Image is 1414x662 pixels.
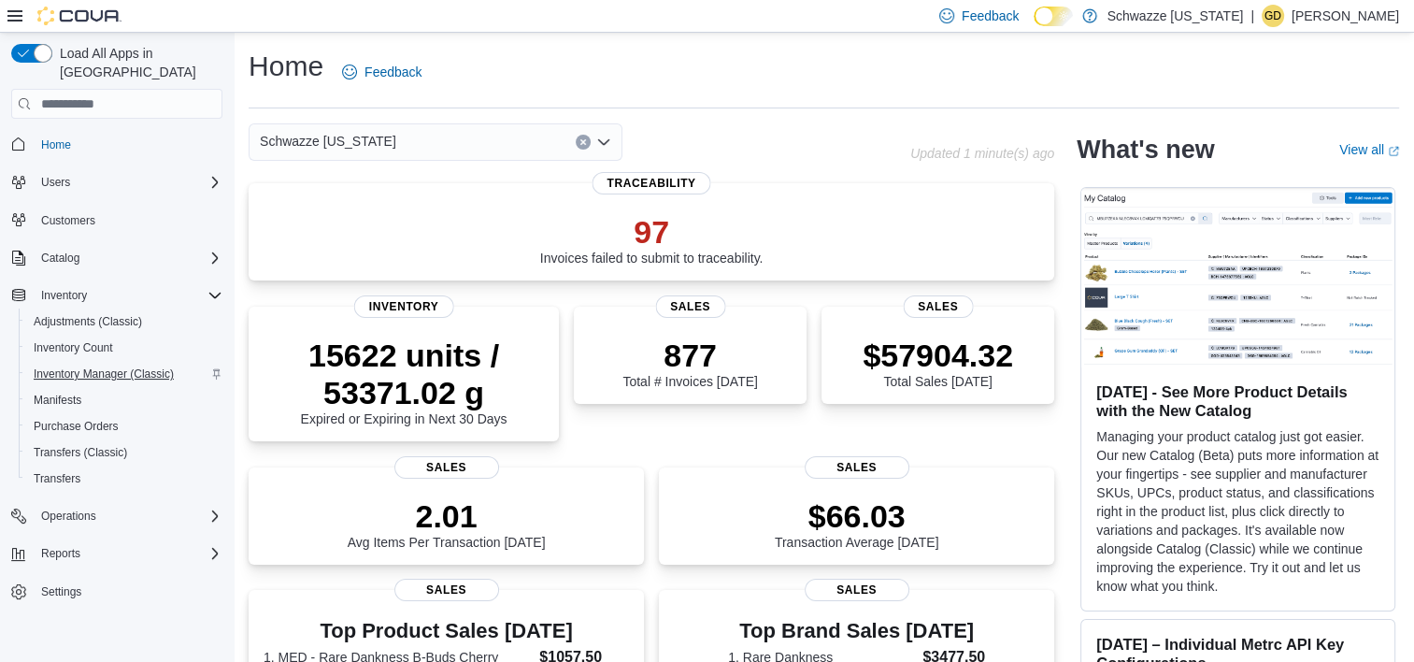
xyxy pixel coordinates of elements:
[775,497,939,550] div: Transaction Average [DATE]
[1096,382,1379,420] h3: [DATE] - See More Product Details with the New Catalog
[264,337,544,426] div: Expired or Expiring in Next 30 Days
[41,584,81,599] span: Settings
[34,367,174,381] span: Inventory Manager (Classic)
[34,419,119,434] span: Purchase Orders
[364,63,421,81] span: Feedback
[903,295,973,318] span: Sales
[1034,26,1035,27] span: Dark Mode
[34,542,222,565] span: Reports
[19,466,230,492] button: Transfers
[19,413,230,439] button: Purchase Orders
[622,337,757,374] p: 877
[26,468,222,490] span: Transfers
[264,337,544,411] p: 15622 units / 53371.02 g
[348,497,546,550] div: Avg Items Per Transaction [DATE]
[26,468,88,490] a: Transfers
[26,363,222,385] span: Inventory Manager (Classic)
[41,175,70,190] span: Users
[34,471,80,486] span: Transfers
[41,509,96,524] span: Operations
[41,546,80,561] span: Reports
[26,337,121,359] a: Inventory Count
[34,247,222,269] span: Catalog
[19,387,230,413] button: Manifests
[1250,5,1254,27] p: |
[26,415,222,438] span: Purchase Orders
[26,310,150,333] a: Adjustments (Classic)
[622,337,757,389] div: Total # Invoices [DATE]
[962,7,1019,25] span: Feedback
[593,172,711,194] span: Traceability
[34,314,142,329] span: Adjustments (Classic)
[260,130,396,152] span: Schwazze [US_STATE]
[34,247,87,269] button: Catalog
[52,44,222,81] span: Load All Apps in [GEOGRAPHIC_DATA]
[34,171,78,194] button: Users
[34,505,222,527] span: Operations
[41,251,79,266] span: Catalog
[19,309,230,335] button: Adjustments (Classic)
[1034,7,1073,26] input: Dark Mode
[26,389,222,411] span: Manifests
[596,135,611,150] button: Open list of options
[4,130,230,157] button: Home
[540,213,764,251] p: 97
[4,245,230,271] button: Catalog
[1262,5,1284,27] div: Gabriel Douglas
[26,337,222,359] span: Inventory Count
[4,503,230,529] button: Operations
[1077,135,1214,165] h2: What's new
[19,335,230,361] button: Inventory Count
[41,137,71,152] span: Home
[348,497,546,535] p: 2.01
[249,48,323,85] h1: Home
[4,282,230,309] button: Inventory
[34,505,104,527] button: Operations
[26,415,126,438] a: Purchase Orders
[728,620,985,642] h3: Top Brand Sales [DATE]
[41,213,95,228] span: Customers
[4,578,230,605] button: Settings
[34,209,103,232] a: Customers
[1388,146,1399,157] svg: External link
[540,213,764,266] div: Invoices failed to submit to traceability.
[34,580,222,603] span: Settings
[1339,142,1399,157] a: View allExternal link
[264,620,629,642] h3: Top Product Sales [DATE]
[34,134,79,156] a: Home
[19,439,230,466] button: Transfers (Classic)
[805,456,909,479] span: Sales
[34,581,89,603] a: Settings
[41,288,87,303] span: Inventory
[910,146,1054,161] p: Updated 1 minute(s) ago
[26,363,181,385] a: Inventory Manager (Classic)
[576,135,591,150] button: Clear input
[37,7,121,25] img: Cova
[34,209,222,232] span: Customers
[34,284,94,307] button: Inventory
[655,295,725,318] span: Sales
[394,456,499,479] span: Sales
[863,337,1013,374] p: $57904.32
[34,340,113,355] span: Inventory Count
[26,441,222,464] span: Transfers (Classic)
[354,295,454,318] span: Inventory
[863,337,1013,389] div: Total Sales [DATE]
[4,169,230,195] button: Users
[394,579,499,601] span: Sales
[34,542,88,565] button: Reports
[34,132,222,155] span: Home
[34,171,222,194] span: Users
[335,53,429,91] a: Feedback
[19,361,230,387] button: Inventory Manager (Classic)
[34,393,81,408] span: Manifests
[1107,5,1243,27] p: Schwazze [US_STATE]
[26,441,135,464] a: Transfers (Classic)
[4,207,230,234] button: Customers
[34,284,222,307] span: Inventory
[4,540,230,567] button: Reports
[775,497,939,535] p: $66.03
[26,310,222,333] span: Adjustments (Classic)
[1096,427,1379,596] p: Managing your product catalog just got easier. Our new Catalog (Beta) puts more information at yo...
[1292,5,1399,27] p: [PERSON_NAME]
